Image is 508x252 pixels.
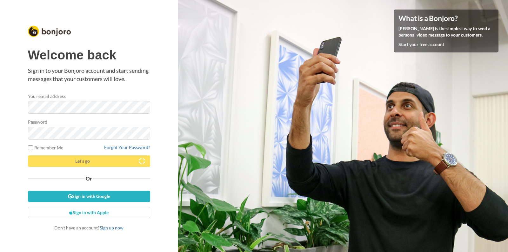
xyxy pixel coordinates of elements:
a: Sign in with Google [28,191,150,202]
p: Sign in to your Bonjoro account and start sending messages that your customers will love. [28,67,150,83]
p: [PERSON_NAME] is the simplest way to send a personal video message to your customers. [398,25,494,38]
input: Remember Me [28,145,33,150]
h1: Welcome back [28,48,150,62]
h4: What is a Bonjoro? [398,14,494,22]
a: Forgot Your Password? [104,145,150,150]
span: Or [84,176,93,181]
span: Don’t have an account? [54,225,124,230]
span: Let's go [75,158,90,164]
button: Let's go [28,155,150,167]
a: Start your free account [398,42,444,47]
label: Password [28,119,48,125]
a: Sign in with Apple [28,207,150,218]
a: Sign up now [100,225,124,230]
label: Your email address [28,93,66,99]
label: Remember Me [28,144,63,151]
